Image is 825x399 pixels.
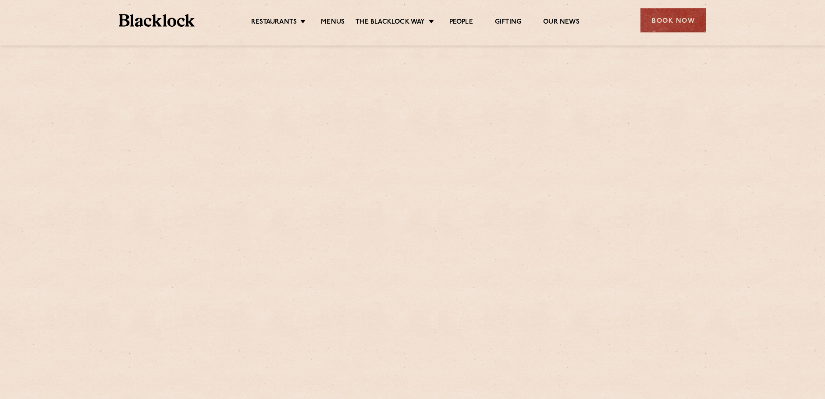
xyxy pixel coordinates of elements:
[321,18,345,28] a: Menus
[356,18,425,28] a: The Blacklock Way
[449,18,473,28] a: People
[119,14,195,27] img: BL_Textured_Logo-footer-cropped.svg
[640,8,706,32] div: Book Now
[495,18,521,28] a: Gifting
[543,18,580,28] a: Our News
[251,18,297,28] a: Restaurants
